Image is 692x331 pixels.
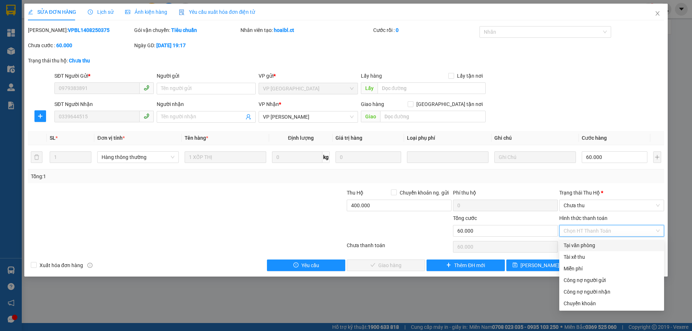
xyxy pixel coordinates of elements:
[50,135,55,141] span: SL
[185,151,266,163] input: VD: Bàn, Ghế
[134,41,239,49] div: Ngày GD:
[28,9,33,15] span: edit
[322,151,330,163] span: kg
[427,260,505,271] button: plusThêm ĐH mới
[446,262,451,268] span: plus
[28,57,159,65] div: Trạng thái thu hộ:
[346,241,452,254] div: Chưa thanh toán
[274,27,294,33] b: hoaibl.ct
[240,26,372,34] div: Nhân viên tạo:
[559,215,607,221] label: Hình thức thanh toán
[373,26,478,34] div: Cước rồi :
[564,200,660,211] span: Chưa thu
[179,9,185,15] img: icon
[559,286,664,298] div: Cước gửi hàng sẽ được ghi vào công nợ của người nhận
[512,262,518,268] span: save
[88,9,93,15] span: clock-circle
[179,9,255,15] span: Yêu cầu xuất hóa đơn điện tử
[347,190,363,196] span: Thu Hộ
[246,114,251,120] span: user-add
[453,189,558,200] div: Phí thu hộ
[28,26,133,34] div: [PERSON_NAME]:
[134,26,239,34] div: Gói vận chuyển:
[157,72,256,80] div: Người gửi
[494,151,576,163] input: Ghi Chú
[125,9,167,15] span: Ảnh kiện hàng
[653,151,661,163] button: plus
[267,260,345,271] button: exclamation-circleYêu cầu
[564,299,660,307] div: Chuyển khoản
[259,101,279,107] span: VP Nhận
[156,42,186,48] b: [DATE] 19:17
[31,151,42,163] button: delete
[647,4,668,24] button: Close
[378,82,486,94] input: Dọc đường
[125,9,130,15] span: picture
[397,189,452,197] span: Chuyển khoản ng. gửi
[144,85,149,91] span: phone
[564,225,660,236] span: Chọn HT Thanh Toán
[335,151,401,163] input: 0
[361,111,380,122] span: Giao
[68,27,110,33] b: VPBL1408250375
[454,261,485,269] span: Thêm ĐH mới
[263,83,354,94] span: VP Bình Lộc
[56,42,72,48] b: 60.000
[263,111,354,122] span: VP Hoàng Liệt
[564,241,660,249] div: Tại văn phòng
[102,152,174,163] span: Hàng thông thường
[301,261,319,269] span: Yêu cầu
[347,260,425,271] button: checkGiao hàng
[69,58,90,64] b: Chưa thu
[185,135,208,141] span: Tên hàng
[97,135,124,141] span: Đơn vị tính
[582,135,607,141] span: Cước hàng
[28,9,76,15] span: SỬA ĐƠN HÀNG
[655,11,660,16] span: close
[171,27,197,33] b: Tiêu chuẩn
[87,263,92,268] span: info-circle
[157,100,256,108] div: Người nhận
[564,276,660,284] div: Công nợ người gửi
[335,135,362,141] span: Giá trị hàng
[34,110,46,122] button: plus
[564,253,660,261] div: Tài xế thu
[37,261,86,269] span: Xuất hóa đơn hàng
[380,111,486,122] input: Dọc đường
[54,100,154,108] div: SĐT Người Nhận
[559,189,664,197] div: Trạng thái Thu Hộ
[31,172,267,180] div: Tổng: 1
[396,27,399,33] b: 0
[293,262,298,268] span: exclamation-circle
[404,131,491,145] th: Loại phụ phí
[564,265,660,273] div: Miễn phí
[35,113,46,119] span: plus
[54,72,154,80] div: SĐT Người Gửi
[453,215,477,221] span: Tổng cước
[361,101,384,107] span: Giao hàng
[88,9,114,15] span: Lịch sử
[144,113,149,119] span: phone
[361,82,378,94] span: Lấy
[28,41,133,49] div: Chưa cước :
[454,72,486,80] span: Lấy tận nơi
[361,73,382,79] span: Lấy hàng
[564,288,660,296] div: Công nợ người nhận
[559,274,664,286] div: Cước gửi hàng sẽ được ghi vào công nợ của người gửi
[259,72,358,80] div: VP gửi
[413,100,486,108] span: [GEOGRAPHIC_DATA] tận nơi
[288,135,314,141] span: Định lượng
[491,131,579,145] th: Ghi chú
[520,261,578,269] span: [PERSON_NAME] thay đổi
[506,260,585,271] button: save[PERSON_NAME] thay đổi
